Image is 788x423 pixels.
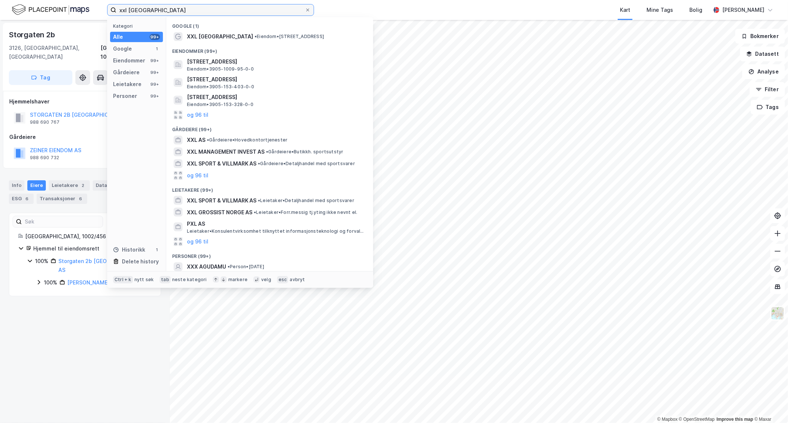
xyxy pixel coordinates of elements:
button: Filter [750,82,785,97]
button: Tag [9,70,72,85]
div: 1 [154,247,160,253]
div: Google (1) [166,17,373,31]
div: Kategori [113,23,163,29]
div: Personer [113,92,137,100]
div: 6 [77,195,84,202]
span: Eiendom • 3905-1009-95-0-0 [187,66,254,72]
div: Leietakere [49,180,90,191]
div: Gårdeiere [9,133,161,141]
div: Mine Tags [647,6,673,14]
div: 99+ [150,81,160,87]
button: Datasett [740,47,785,61]
div: Kontrollprogram for chat [751,388,788,423]
button: Analyse [742,64,785,79]
a: Storgaten 2b [GEOGRAPHIC_DATA] AS [58,258,147,273]
span: Eiendom • 3905-153-403-0-0 [187,84,254,90]
span: • [255,34,257,39]
a: Mapbox [657,417,678,422]
span: • [266,149,268,154]
div: 6 [23,195,31,202]
span: Eiendom • 3905-153-328-0-0 [187,102,253,108]
img: Z [771,306,785,320]
input: Søk på adresse, matrikkel, gårdeiere, leietakere eller personer [116,4,305,16]
span: Person • [DATE] [228,264,264,270]
span: XXX AGUDAMU [187,262,226,271]
div: 99+ [150,93,160,99]
span: PXL AS [187,219,364,228]
span: Gårdeiere • Hovedkontortjenester [207,137,287,143]
a: OpenStreetMap [679,417,715,422]
span: [STREET_ADDRESS] [187,93,364,102]
button: Bokmerker [735,29,785,44]
div: Bolig [689,6,702,14]
span: XXL AS [187,136,205,144]
div: nytt søk [134,277,154,283]
div: 2 [79,182,87,189]
span: Eiendom • [STREET_ADDRESS] [255,34,324,40]
div: Eiere [27,180,46,191]
div: Hjemmelshaver [9,97,161,106]
div: [GEOGRAPHIC_DATA], 1002/456 [25,232,152,241]
div: Datasett [93,180,120,191]
div: ESG [9,194,34,204]
span: Leietaker • Konsulentvirksomhet tilknyttet informasjonsteknologi og forvaltning og drift av IT-sy... [187,228,366,234]
button: Tags [751,100,785,115]
button: og 96 til [187,237,208,246]
div: [GEOGRAPHIC_DATA], 1002/456 [100,44,161,61]
div: Historikk [113,245,145,254]
div: Google [113,44,132,53]
div: Eiendommer [113,56,145,65]
div: Transaksjoner [37,194,87,204]
div: Leietakere [113,80,141,89]
span: [STREET_ADDRESS] [187,75,364,84]
div: Personer (99+) [166,248,373,261]
span: XXL GROSSIST NORGE AS [187,208,252,217]
div: velg [261,277,271,283]
span: • [207,137,209,143]
div: 100% [35,257,48,266]
span: Gårdeiere • Butikkh. sportsutstyr [266,149,343,155]
span: Gårdeiere • Detaljhandel med sportsvarer [258,161,355,167]
button: og 96 til [187,110,208,119]
span: • [228,264,230,269]
div: 988 690 767 [30,119,59,125]
div: 99+ [150,58,160,64]
div: 1 [154,46,160,52]
span: XXL SPORT & VILLMARK AS [187,196,256,205]
div: 988 690 732 [30,155,59,161]
div: 99+ [150,34,160,40]
div: tab [160,276,171,283]
div: neste kategori [172,277,207,283]
button: og 96 til [187,171,208,180]
div: Info [9,180,24,191]
div: Hjemmel til eiendomsrett [33,244,152,253]
span: • [258,198,260,203]
iframe: Chat Widget [751,388,788,423]
div: Storgaten 2b [9,29,57,41]
input: Søk [22,216,103,227]
span: XXL [GEOGRAPHIC_DATA] [187,32,253,41]
div: Gårdeiere (99+) [166,121,373,134]
div: Delete history [122,257,159,266]
div: esc [277,276,289,283]
div: Gårdeiere [113,68,140,77]
div: Ctrl + k [113,276,133,283]
a: Improve this map [717,417,753,422]
span: XXL MANAGEMENT INVEST AS [187,147,265,156]
span: [STREET_ADDRESS] [187,57,364,66]
a: [PERSON_NAME] AS [67,279,118,286]
span: • [254,209,256,215]
div: markere [228,277,248,283]
div: [PERSON_NAME] [722,6,764,14]
div: avbryt [290,277,305,283]
div: 3126, [GEOGRAPHIC_DATA], [GEOGRAPHIC_DATA] [9,44,100,61]
span: Leietaker • Detaljhandel med sportsvarer [258,198,354,204]
div: Eiendommer (99+) [166,42,373,56]
div: 100% [44,278,57,287]
span: XXL SPORT & VILLMARK AS [187,159,256,168]
div: 99+ [150,69,160,75]
span: Leietaker • Forr.messig tj.yting ikke nevnt el. [254,209,357,215]
div: Alle [113,33,123,41]
img: logo.f888ab2527a4732fd821a326f86c7f29.svg [12,3,89,16]
div: Kart [620,6,630,14]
